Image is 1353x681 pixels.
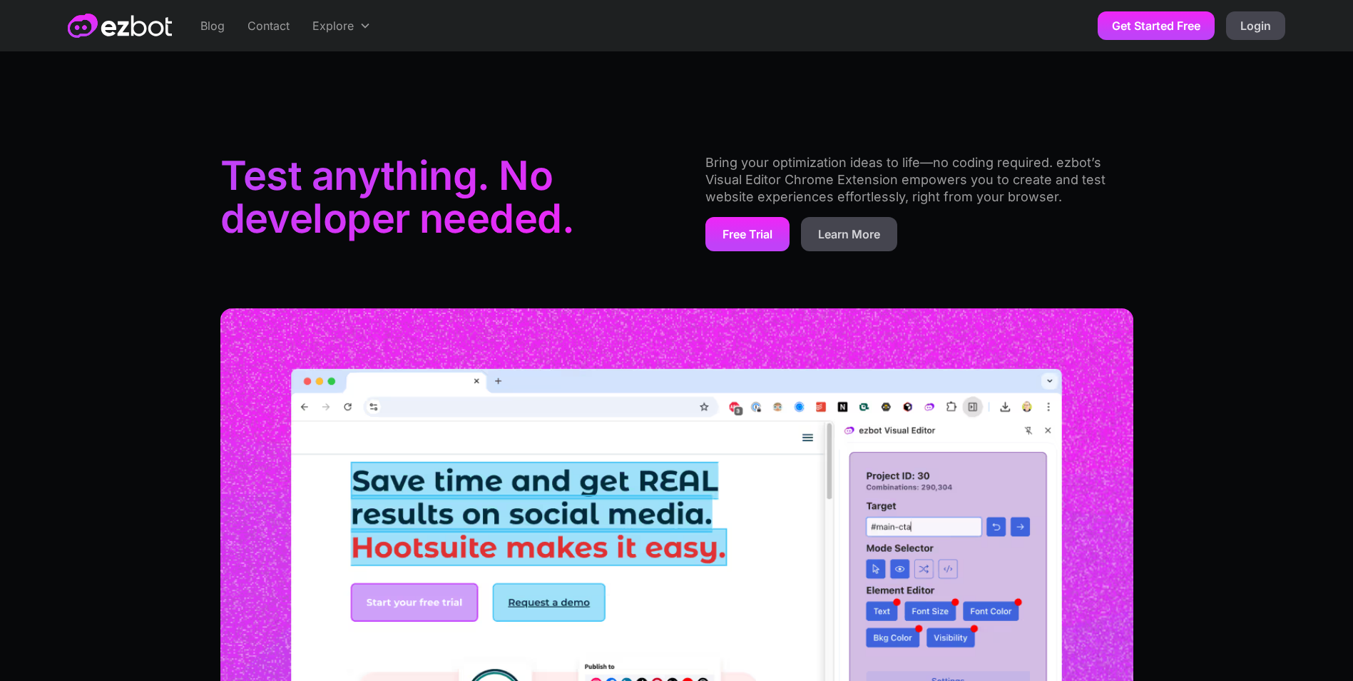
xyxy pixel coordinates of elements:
div: Explore [312,17,354,34]
a: Learn More [801,217,897,251]
a: Free Trial [705,217,790,251]
h1: Test anything. No developer needed. [220,154,648,247]
p: Bring your optimization ideas to life—no coding required. ezbot’s Visual Editor Chrome Extension ... [705,154,1133,206]
a: Login [1226,11,1285,40]
a: home [68,14,172,38]
a: Get Started Free [1098,11,1215,40]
